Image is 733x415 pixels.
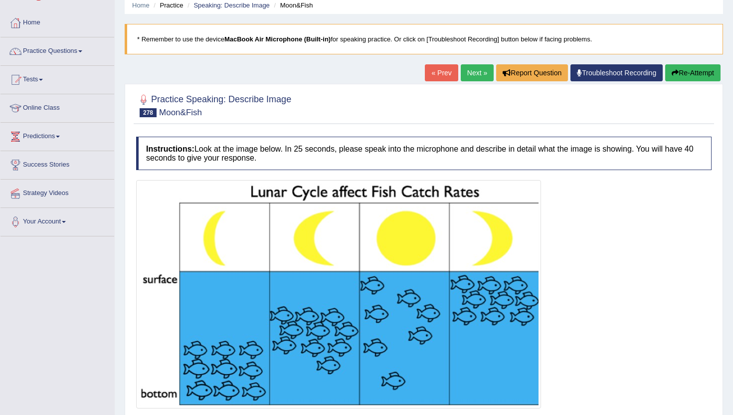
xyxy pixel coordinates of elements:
a: Your Account [0,208,114,233]
small: Moon&Fish [159,108,202,117]
button: Re-Attempt [665,64,721,81]
a: Online Class [0,94,114,119]
a: Home [132,1,150,9]
b: MacBook Air Microphone (Built-in) [224,35,331,43]
a: Troubleshoot Recording [570,64,663,81]
li: Moon&Fish [271,0,313,10]
blockquote: * Remember to use the device for speaking practice. Or click on [Troubleshoot Recording] button b... [125,24,723,54]
h4: Look at the image below. In 25 seconds, please speak into the microphone and describe in detail w... [136,137,712,170]
a: Speaking: Describe Image [193,1,269,9]
span: 278 [140,108,157,117]
a: Tests [0,66,114,91]
a: « Prev [425,64,458,81]
a: Success Stories [0,151,114,176]
h2: Practice Speaking: Describe Image [136,92,291,117]
b: Instructions: [146,145,194,153]
a: Practice Questions [0,37,114,62]
li: Practice [151,0,183,10]
a: Strategy Videos [0,180,114,205]
a: Home [0,9,114,34]
a: Predictions [0,123,114,148]
button: Report Question [496,64,568,81]
a: Next » [461,64,494,81]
